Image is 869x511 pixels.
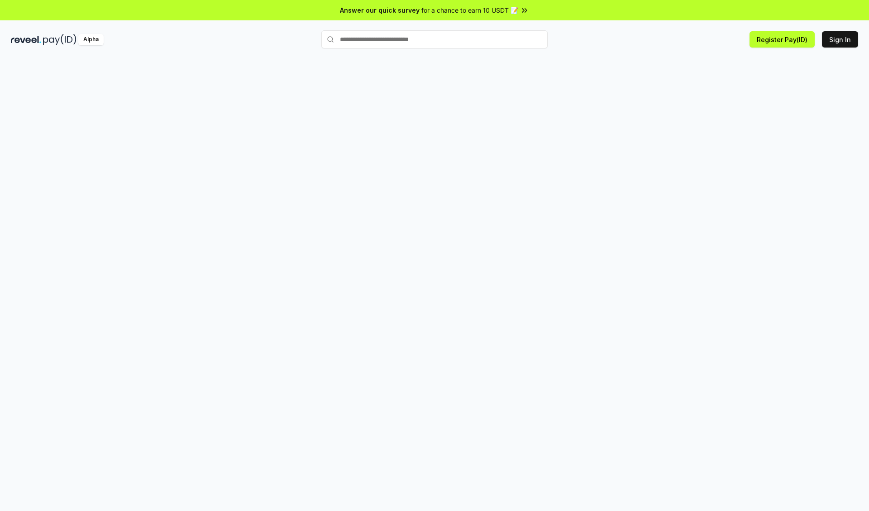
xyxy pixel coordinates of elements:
span: for a chance to earn 10 USDT 📝 [421,5,518,15]
img: reveel_dark [11,34,41,45]
button: Sign In [822,31,858,48]
button: Register Pay(ID) [750,31,815,48]
img: pay_id [43,34,76,45]
span: Answer our quick survey [340,5,420,15]
div: Alpha [78,34,104,45]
